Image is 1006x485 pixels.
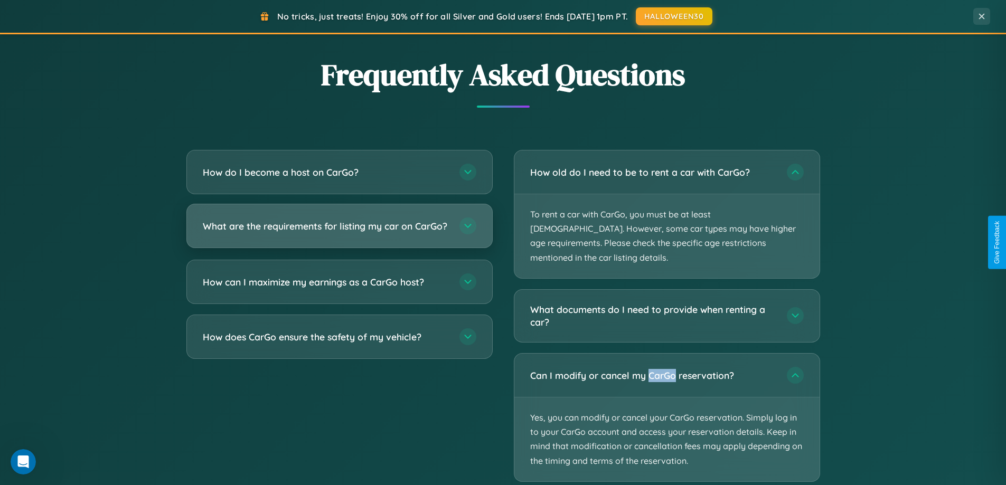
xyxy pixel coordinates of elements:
[203,166,449,179] h3: How do I become a host on CarGo?
[514,397,820,481] p: Yes, you can modify or cancel your CarGo reservation. Simply log in to your CarGo account and acc...
[203,220,449,233] h3: What are the requirements for listing my car on CarGo?
[514,194,820,278] p: To rent a car with CarGo, you must be at least [DEMOGRAPHIC_DATA]. However, some car types may ha...
[186,54,820,95] h2: Frequently Asked Questions
[530,369,776,382] h3: Can I modify or cancel my CarGo reservation?
[203,275,449,289] h3: How can I maximize my earnings as a CarGo host?
[277,11,628,22] span: No tricks, just treats! Enjoy 30% off for all Silver and Gold users! Ends [DATE] 1pm PT.
[11,449,36,474] iframe: Intercom live chat
[993,221,1001,264] div: Give Feedback
[530,166,776,179] h3: How old do I need to be to rent a car with CarGo?
[530,303,776,329] h3: What documents do I need to provide when renting a car?
[203,330,449,344] h3: How does CarGo ensure the safety of my vehicle?
[636,7,712,25] button: HALLOWEEN30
